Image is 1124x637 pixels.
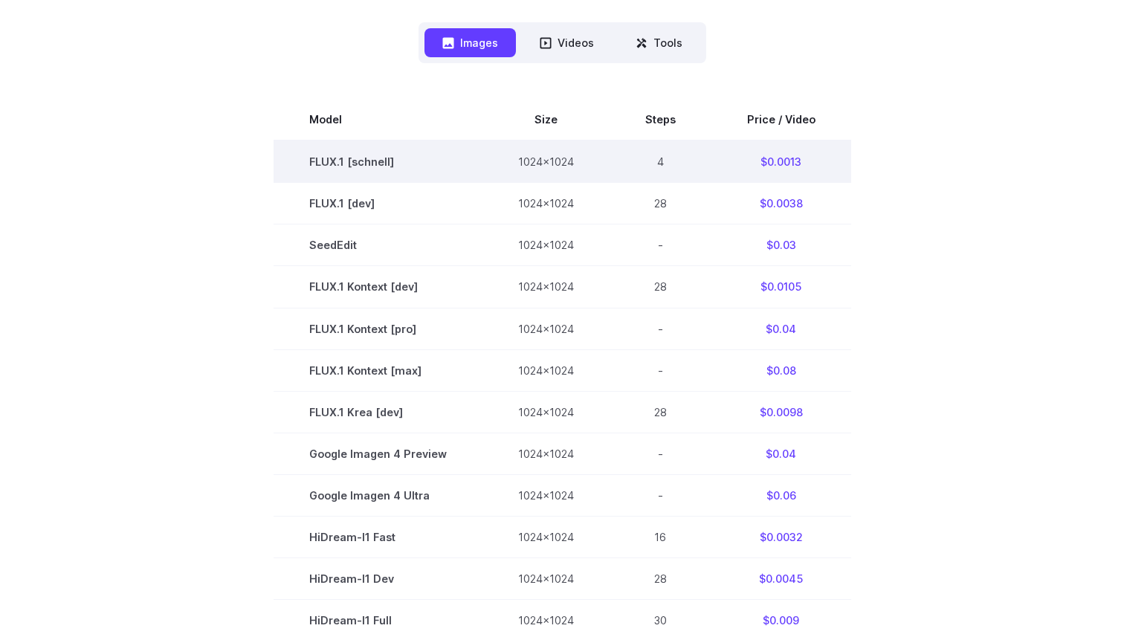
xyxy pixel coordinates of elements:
td: - [610,224,711,266]
td: 4 [610,140,711,183]
td: 1024x1024 [482,183,610,224]
td: $0.0032 [711,516,851,557]
td: $0.0098 [711,391,851,433]
td: HiDream-I1 Fast [274,516,482,557]
th: Model [274,99,482,140]
td: FLUX.1 Kontext [pro] [274,308,482,349]
td: 1024x1024 [482,474,610,516]
td: 1024x1024 [482,224,610,266]
th: Size [482,99,610,140]
td: $0.0013 [711,140,851,183]
th: Price / Video [711,99,851,140]
td: - [610,308,711,349]
td: - [610,474,711,516]
th: Steps [610,99,711,140]
td: 16 [610,516,711,557]
td: $0.0105 [711,266,851,308]
button: Tools [618,28,700,57]
td: 28 [610,183,711,224]
td: FLUX.1 [schnell] [274,140,482,183]
td: 1024x1024 [482,266,610,308]
button: Images [424,28,516,57]
td: $0.03 [711,224,851,266]
td: - [610,433,711,474]
td: FLUX.1 Krea [dev] [274,391,482,433]
td: $0.04 [711,308,851,349]
td: 1024x1024 [482,433,610,474]
td: SeedEdit [274,224,482,266]
td: Google Imagen 4 Ultra [274,474,482,516]
td: $0.06 [711,474,851,516]
td: FLUX.1 Kontext [max] [274,349,482,391]
td: Google Imagen 4 Preview [274,433,482,474]
td: 1024x1024 [482,391,610,433]
td: 1024x1024 [482,557,610,599]
td: $0.0045 [711,557,851,599]
td: FLUX.1 Kontext [dev] [274,266,482,308]
td: 1024x1024 [482,140,610,183]
td: $0.04 [711,433,851,474]
button: Videos [522,28,612,57]
td: - [610,349,711,391]
td: 1024x1024 [482,349,610,391]
td: $0.08 [711,349,851,391]
td: 1024x1024 [482,308,610,349]
td: HiDream-I1 Dev [274,557,482,599]
td: $0.0038 [711,183,851,224]
td: 28 [610,266,711,308]
td: 28 [610,391,711,433]
td: 28 [610,557,711,599]
td: 1024x1024 [482,516,610,557]
td: FLUX.1 [dev] [274,183,482,224]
